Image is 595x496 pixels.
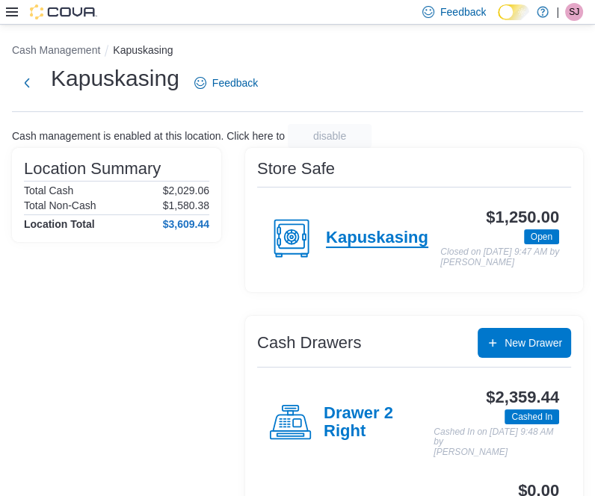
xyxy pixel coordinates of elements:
span: Dark Mode [498,20,499,21]
h4: $3,609.44 [163,218,209,230]
span: SJ [569,3,579,21]
span: Cashed In [505,409,559,424]
span: Feedback [440,4,486,19]
p: Cash management is enabled at this location. Click here to [12,130,285,142]
p: $2,029.06 [163,185,209,196]
h3: $1,250.00 [486,208,559,226]
nav: An example of EuiBreadcrumbs [12,43,583,61]
h3: Location Summary [24,160,161,178]
p: | [556,3,559,21]
p: Cashed In on [DATE] 9:48 AM by [PERSON_NAME] [434,427,559,458]
a: Feedback [188,68,264,98]
div: Shaunelle Jean [565,3,583,21]
span: Open [531,230,552,244]
h3: $2,359.44 [486,388,559,406]
h4: Location Total [24,218,95,230]
h1: Kapuskasing [51,63,179,93]
h4: Drawer 2 Right [324,404,434,441]
h6: Total Cash [24,185,73,196]
p: Closed on [DATE] 9:47 AM by [PERSON_NAME] [440,247,559,267]
button: Kapuskasing [113,44,173,56]
h3: Cash Drawers [257,334,361,352]
span: Open [524,229,559,244]
button: Cash Management [12,44,100,56]
span: Feedback [212,75,258,90]
img: Cova [30,4,97,19]
span: disable [313,128,346,143]
h3: Store Safe [257,160,335,178]
button: New Drawer [478,328,571,358]
button: Next [12,68,42,98]
input: Dark Mode [498,4,529,20]
h6: Total Non-Cash [24,199,96,211]
span: New Drawer [505,335,562,350]
span: Cashed In [511,410,552,424]
h4: Kapuskasing [326,229,428,248]
button: disable [288,124,372,148]
p: $1,580.38 [163,199,209,211]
